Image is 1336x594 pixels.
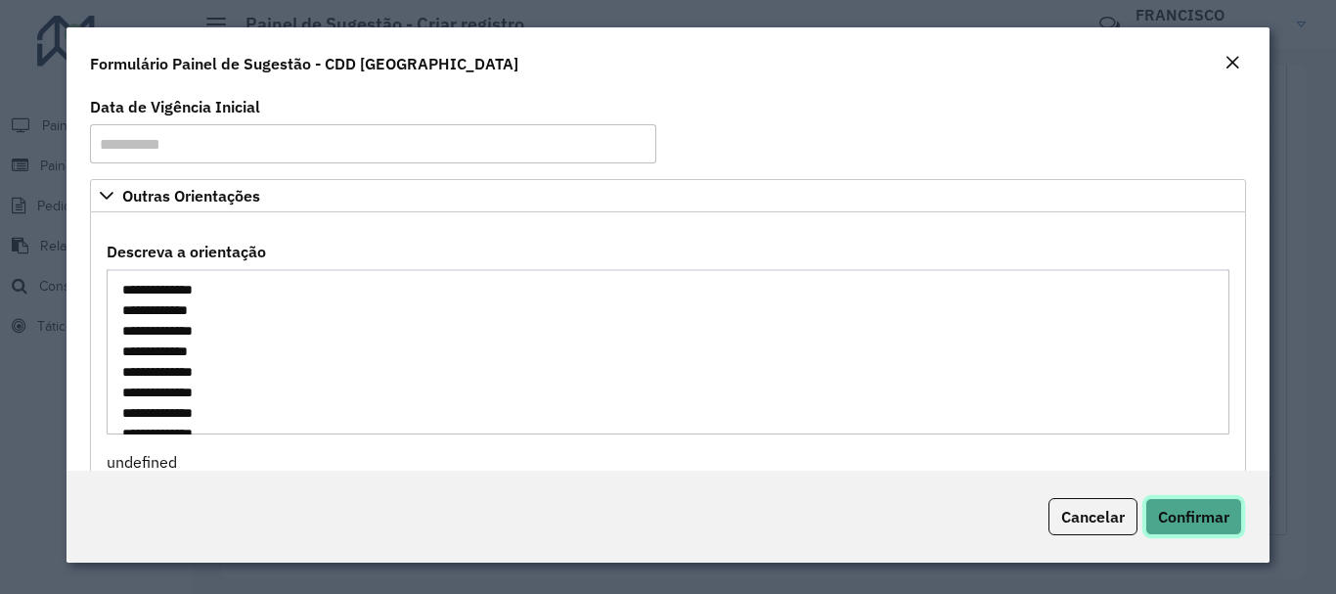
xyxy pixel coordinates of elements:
[122,188,260,204] span: Outras Orientações
[1219,51,1246,76] button: Close
[1158,507,1229,526] span: Confirmar
[90,179,1245,212] a: Outras Orientações
[90,52,518,75] h4: Formulário Painel de Sugestão - CDD [GEOGRAPHIC_DATA]
[1225,55,1240,70] em: Fechar
[107,240,266,263] label: Descreva a orientação
[1061,507,1125,526] span: Cancelar
[90,212,1245,483] div: Outras Orientações
[1145,498,1242,535] button: Confirmar
[107,452,177,472] span: undefined
[90,95,260,118] label: Data de Vigência Inicial
[1048,498,1137,535] button: Cancelar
